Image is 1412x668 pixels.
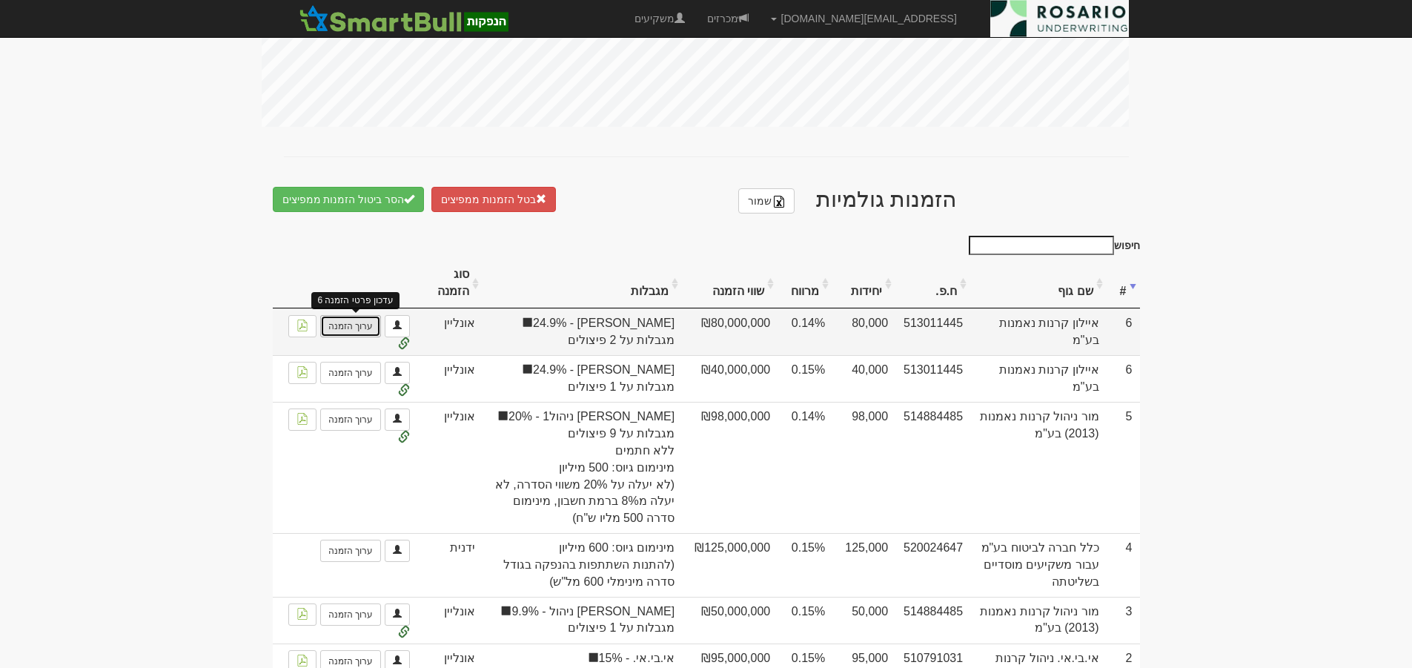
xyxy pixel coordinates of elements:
[417,259,483,308] th: סוג הזמנה: activate to sort column ascending
[895,597,970,644] td: 514884485
[1107,597,1140,644] td: 3
[969,236,1114,255] input: חיפוש
[490,460,674,477] span: מינימום גיוס: 500 מיליון
[778,259,832,308] th: מרווח: activate to sort column ascending
[1107,259,1140,308] th: #: activate to sort column ascending
[417,308,483,355] td: אונליין
[682,533,778,597] td: ₪125,000,000
[417,355,483,402] td: אונליין
[273,187,425,212] button: הסר ביטול הזמנות ממפיצים
[296,413,308,425] img: pdf-file-icon.png
[832,308,895,355] td: 80,000
[417,597,483,644] td: אונליין
[490,443,674,460] span: ללא חתמים
[832,533,895,597] td: 125,000
[895,402,970,533] td: 514884485
[417,533,483,597] td: ידנית
[490,603,674,621] span: [PERSON_NAME] ניהול - 9.9%
[417,402,483,533] td: אונליין
[832,402,895,533] td: 98,000
[490,620,674,637] span: מגבלות על 1 פיצולים
[296,608,308,620] img: pdf-file-icon.png
[320,362,381,384] a: ערוך הזמנה
[490,540,674,557] span: מינימום גיוס: 600 מיליון
[490,409,674,426] span: [PERSON_NAME] ניהול1 - 20%
[895,308,970,355] td: 513011445
[778,308,832,355] td: 0.14%
[682,259,778,308] th: שווי הזמנה: activate to sort column ascending
[431,187,556,212] button: בטל הזמנות ממפיצים
[778,597,832,644] td: 0.15%
[1107,533,1140,597] td: 4
[1107,308,1140,355] td: 6
[832,597,895,644] td: 50,000
[895,355,970,402] td: 513011445
[778,402,832,533] td: 0.14%
[490,650,674,667] span: אי.בי.אי. - 15%
[490,426,674,443] span: מגבלות על 9 פיצולים
[320,315,381,337] a: ערוך הזמנה
[738,188,795,214] a: שמור
[773,196,785,208] img: excel-file-black.png
[273,187,1140,214] h2: הזמנות גולמיות
[778,355,832,402] td: 0.15%
[490,557,674,591] span: (להתנות השתתפות בהנפקה בגודל סדרה מינימלי 600 מל"ש)
[970,597,1106,644] td: מור ניהול קרנות נאמנות (2013) בע"מ
[970,402,1106,533] td: מור ניהול קרנות נאמנות (2013) בע"מ
[490,315,674,332] span: [PERSON_NAME] - 24.9%
[682,402,778,533] td: ₪98,000,000
[490,332,674,349] span: מגבלות על 2 פיצולים
[964,236,1140,255] label: חיפוש
[970,259,1106,308] th: שם גוף: activate to sort column ascending
[1107,402,1140,533] td: 5
[778,533,832,597] td: 0.15%
[311,292,400,309] div: עדכון פרטי הזמנה 6
[682,355,778,402] td: ₪40,000,000
[296,655,308,667] img: pdf-file-icon.png
[970,308,1106,355] td: איילון קרנות נאמנות בע"מ
[296,320,308,331] img: pdf-file-icon.png
[895,533,970,597] td: 520024647
[320,603,381,626] a: ערוך הזמנה
[483,259,682,308] th: מגבלות: activate to sort column ascending
[895,259,970,308] th: ח.פ.: activate to sort column ascending
[296,366,308,378] img: pdf-file-icon.png
[490,379,674,396] span: מגבלות על 1 פיצולים
[970,533,1106,597] td: כלל חברה לביטוח בע"מ עבור משקיעים מוסדיים בשליטתה
[832,355,895,402] td: 40,000
[295,4,513,33] img: SmartBull Logo
[490,362,674,379] span: [PERSON_NAME] - 24.9%
[320,409,381,431] a: ערוך הזמנה
[832,259,895,308] th: יחידות: activate to sort column ascending
[682,308,778,355] td: ₪80,000,000
[970,355,1106,402] td: איילון קרנות נאמנות בע"מ
[682,597,778,644] td: ₪50,000,000
[1107,355,1140,402] td: 6
[320,540,381,562] a: ערוך הזמנה
[490,477,674,528] span: (לא יעלה על 20% משווי הסדרה, לא יעלה מ8% ברמת חשבון, מינימום סדרה 500 מליו ש"ח)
